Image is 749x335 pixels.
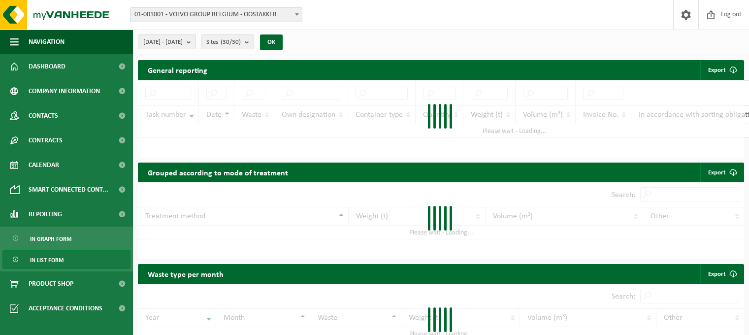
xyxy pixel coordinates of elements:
[29,153,59,177] span: Calendar
[700,60,743,80] button: Export
[138,264,233,283] h2: Waste type per month
[29,296,102,321] span: Acceptance conditions
[201,34,254,49] button: Sites(30/30)
[138,34,196,49] button: [DATE] - [DATE]
[30,251,64,269] span: In list form
[260,34,283,50] button: OK
[29,103,58,128] span: Contacts
[29,271,73,296] span: Product Shop
[29,202,62,227] span: Reporting
[138,163,298,182] h2: Grouped according to mode of treatment
[700,163,743,182] a: Export
[130,7,302,22] span: 01-001001 - VOLVO GROUP BELGIUM - OOSTAKKER
[29,128,63,153] span: Contracts
[130,8,302,22] span: 01-001001 - VOLVO GROUP BELGIUM - OOSTAKKER
[29,30,65,54] span: Navigation
[206,35,241,50] span: Sites
[29,79,100,103] span: Company information
[138,60,217,80] h2: General reporting
[29,54,65,79] span: Dashboard
[2,250,130,269] a: In list form
[143,35,183,50] span: [DATE] - [DATE]
[29,177,108,202] span: Smart connected cont...
[700,264,743,284] a: Export
[221,39,241,45] count: (30/30)
[30,230,71,248] span: In graph form
[2,229,130,248] a: In graph form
